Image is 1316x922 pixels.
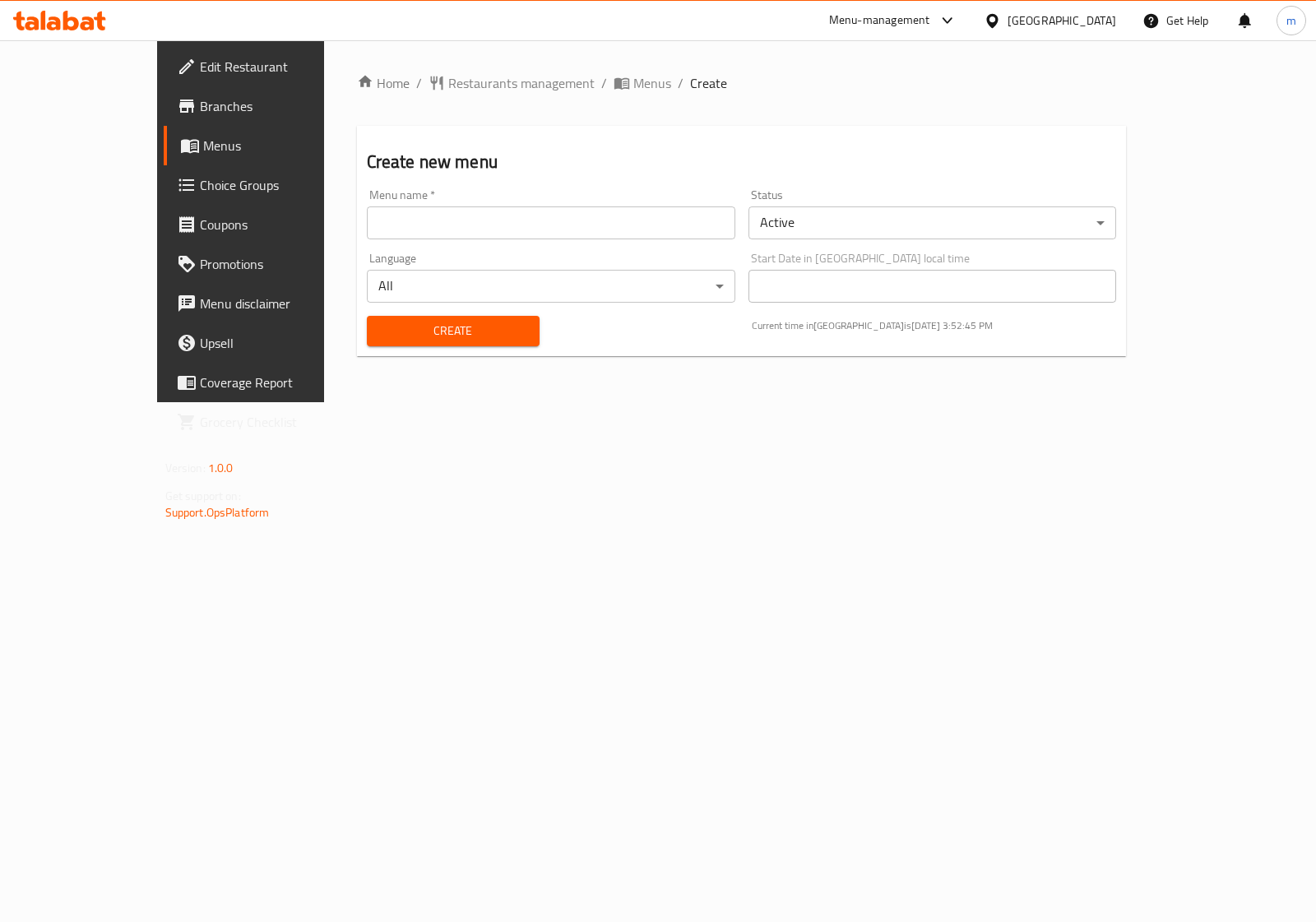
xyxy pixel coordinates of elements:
span: Create [380,321,526,341]
h2: Create new menu [367,150,1117,174]
button: Create [367,316,540,346]
a: Coverage Report [164,363,377,402]
div: All [367,270,735,303]
span: Branches [200,96,364,116]
input: Please enter Menu name [367,206,735,239]
a: Restaurants management [429,73,595,93]
span: Coupons [200,215,364,234]
a: Support.OpsPlatform [165,502,270,523]
a: Branches [164,86,377,126]
span: Menu disclaimer [200,294,364,313]
a: Choice Groups [164,165,377,205]
div: [GEOGRAPHIC_DATA] [1008,12,1116,30]
li: / [678,73,683,93]
a: Menus [614,73,671,93]
span: Get support on: [165,485,241,507]
nav: breadcrumb [357,73,1127,93]
span: Create [690,73,727,93]
span: Choice Groups [200,175,364,195]
a: Home [357,73,410,93]
span: Edit Restaurant [200,57,364,76]
a: Edit Restaurant [164,47,377,86]
span: Menus [633,73,671,93]
span: Promotions [200,254,364,274]
div: Menu-management [829,11,930,30]
span: Version: [165,457,206,479]
span: Menus [203,136,364,155]
span: Restaurants management [448,73,595,93]
a: Menus [164,126,377,165]
span: Upsell [200,333,364,353]
span: Coverage Report [200,373,364,392]
p: Current time in [GEOGRAPHIC_DATA] is [DATE] 3:52:45 PM [752,318,1117,333]
span: 1.0.0 [208,457,234,479]
li: / [601,73,607,93]
a: Promotions [164,244,377,284]
span: m [1286,12,1296,30]
span: Grocery Checklist [200,412,364,432]
li: / [416,73,422,93]
a: Upsell [164,323,377,363]
div: Active [748,206,1117,239]
a: Menu disclaimer [164,284,377,323]
a: Grocery Checklist [164,402,377,442]
a: Coupons [164,205,377,244]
